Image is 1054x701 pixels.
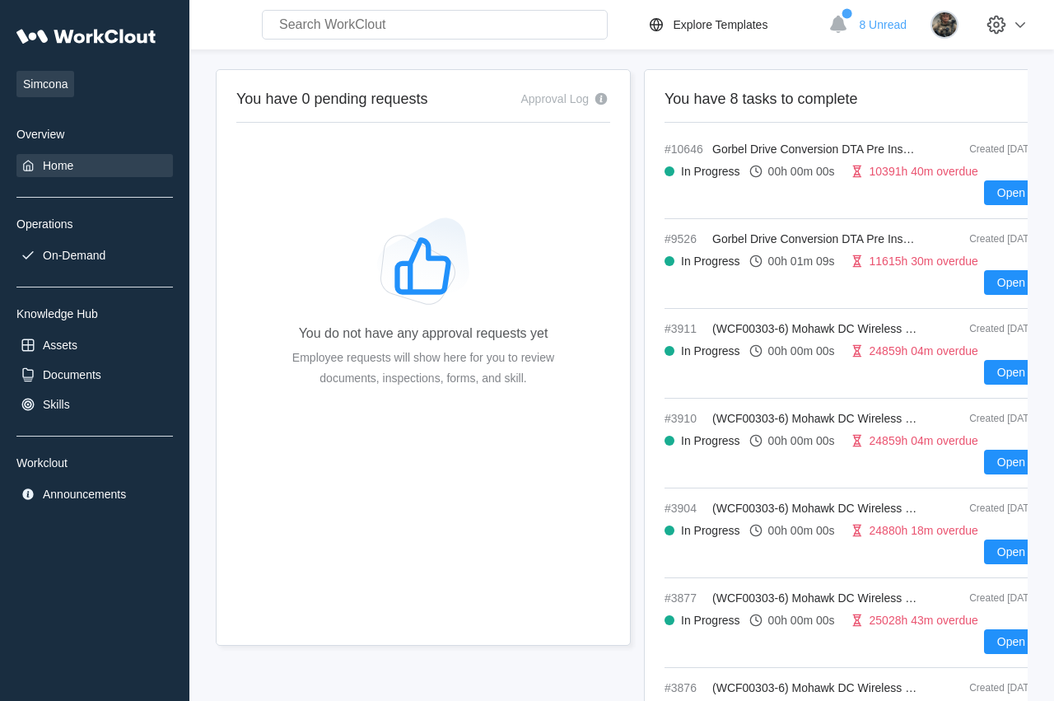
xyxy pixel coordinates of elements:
div: In Progress [681,165,740,178]
span: Simcona [16,71,74,97]
a: Skills [16,393,173,416]
div: In Progress [681,255,740,268]
div: 10391h 40m overdue [870,165,978,178]
div: You do not have any approval requests yet [299,326,548,341]
div: Home [43,159,73,172]
span: Open [997,187,1025,199]
span: Gorbel Drive Conversion DTA Pre Inspection Task [712,232,967,245]
div: Operations [16,217,173,231]
div: Created [DATE] [931,233,1038,245]
div: 00h 01m 09s [768,255,835,268]
div: 25028h 43m overdue [870,614,978,627]
div: 11615h 30m overdue [870,255,978,268]
span: (WCF00303-6) Mohawk DC Wireless - Functional Test - ... [712,322,1010,335]
div: 24859h 04m overdue [870,344,978,358]
div: Created [DATE] [931,682,1038,694]
h2: You have 0 pending requests [236,90,428,109]
span: Open [997,636,1025,647]
img: Screenshot_20240209_180043_Facebook_resized2.jpg [930,11,958,39]
div: In Progress [681,614,740,627]
div: In Progress [681,524,740,537]
input: Search WorkClout [262,10,608,40]
div: Skills [43,398,70,411]
div: 24880h 18m overdue [870,524,978,537]
div: Overview [16,128,173,141]
span: (WCF00303-6) Mohawk DC Wireless - Functional Test - ... [712,681,1010,694]
button: Open [984,540,1038,564]
div: Created [DATE] [931,323,1038,334]
div: Assets [43,339,77,352]
span: #9526 [665,232,706,245]
div: Documents [43,368,101,381]
span: 8 Unread [859,18,907,31]
button: Open [984,270,1038,295]
span: (WCF00303-6) Mohawk DC Wireless - Functional Test - ... [712,412,1010,425]
span: #3911 [665,322,706,335]
button: Open [984,180,1038,205]
div: On-Demand [43,249,105,262]
div: Created [DATE] [931,143,1038,155]
div: 24859h 04m overdue [870,434,978,447]
div: Workclout [16,456,173,470]
div: Employee requests will show here for you to review documents, inspections, forms, and skill. [263,348,584,389]
span: #3877 [665,591,706,605]
button: Open [984,450,1038,474]
span: Open [997,546,1025,558]
span: (WCF00303-6) Mohawk DC Wireless - Functional Test - ... [712,502,1010,515]
span: #3904 [665,502,706,515]
a: Documents [16,363,173,386]
a: Explore Templates [646,15,820,35]
div: 00h 00m 00s [768,614,835,627]
a: On-Demand [16,244,173,267]
span: (WCF00303-6) Mohawk DC Wireless - Functional Test - ... [712,591,1010,605]
div: 00h 00m 00s [768,434,835,447]
div: Knowledge Hub [16,307,173,320]
div: Created [DATE] [931,592,1038,604]
span: Open [997,367,1025,378]
button: Open [984,629,1038,654]
div: 00h 00m 00s [768,165,835,178]
span: Open [997,456,1025,468]
a: Assets [16,334,173,357]
span: Open [997,277,1025,288]
a: Announcements [16,483,173,506]
div: Created [DATE] [931,413,1038,424]
span: #3910 [665,412,706,425]
button: Open [984,360,1038,385]
span: #3876 [665,681,706,694]
div: Explore Templates [673,18,767,31]
div: Created [DATE] [931,502,1038,514]
h2: You have 8 tasks to complete [665,90,1038,109]
span: #10646 [665,143,706,156]
div: Approval Log [520,92,589,105]
a: Home [16,154,173,177]
div: 00h 00m 00s [768,344,835,358]
div: In Progress [681,344,740,358]
span: Gorbel Drive Conversion DTA Pre Inspection Task [712,143,967,156]
div: 00h 00m 00s [768,524,835,537]
div: In Progress [681,434,740,447]
div: Announcements [43,488,126,501]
